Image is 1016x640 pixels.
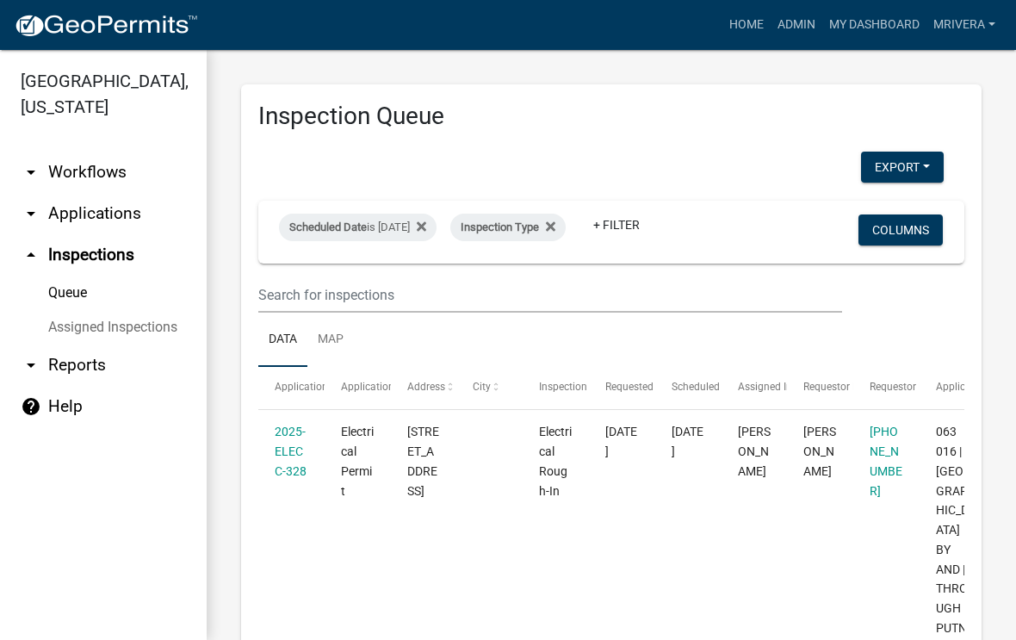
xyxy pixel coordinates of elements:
[307,313,354,368] a: Map
[605,381,678,393] span: Requested Date
[456,367,523,408] datatable-header-cell: City
[672,381,746,393] span: Scheduled Time
[579,209,654,240] a: + Filter
[21,245,41,265] i: arrow_drop_up
[926,9,1002,41] a: mrivera
[258,102,964,131] h3: Inspection Queue
[771,9,822,41] a: Admin
[461,221,539,233] span: Inspection Type
[21,355,41,376] i: arrow_drop_down
[605,425,637,458] span: 09/10/2025
[258,277,842,313] input: Search for inspections
[21,162,41,183] i: arrow_drop_down
[258,313,307,368] a: Data
[870,425,902,497] span: 864-678-9808
[858,214,943,245] button: Columns
[275,381,328,393] span: Application
[407,381,445,393] span: Address
[655,367,722,408] datatable-header-cell: Scheduled Time
[787,367,853,408] datatable-header-cell: Requestor Name
[341,425,374,497] span: Electrical Permit
[803,381,881,393] span: Requestor Name
[803,425,836,478] span: Chanton Smith
[822,9,926,41] a: My Dashboard
[21,396,41,417] i: help
[258,367,325,408] datatable-header-cell: Application
[672,422,704,462] div: [DATE]
[325,367,391,408] datatable-header-cell: Application Type
[870,381,949,393] span: Requestor Phone
[391,367,457,408] datatable-header-cell: Address
[407,425,439,497] span: 126 SPARTA HWY
[721,367,787,408] datatable-header-cell: Assigned Inspector
[589,367,655,408] datatable-header-cell: Requested Date
[279,214,437,241] div: is [DATE]
[275,425,307,478] a: 2025-ELECC-328
[870,425,902,497] a: [PHONE_NUMBER]
[539,381,612,393] span: Inspection Type
[21,203,41,224] i: arrow_drop_down
[539,425,572,497] span: Electrical Rough-In
[473,381,491,393] span: City
[853,367,920,408] datatable-header-cell: Requestor Phone
[722,9,771,41] a: Home
[861,152,944,183] button: Export
[289,221,367,233] span: Scheduled Date
[738,425,771,478] span: Michele Rivera
[341,381,419,393] span: Application Type
[920,367,986,408] datatable-header-cell: Application Description
[738,381,827,393] span: Assigned Inspector
[523,367,589,408] datatable-header-cell: Inspection Type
